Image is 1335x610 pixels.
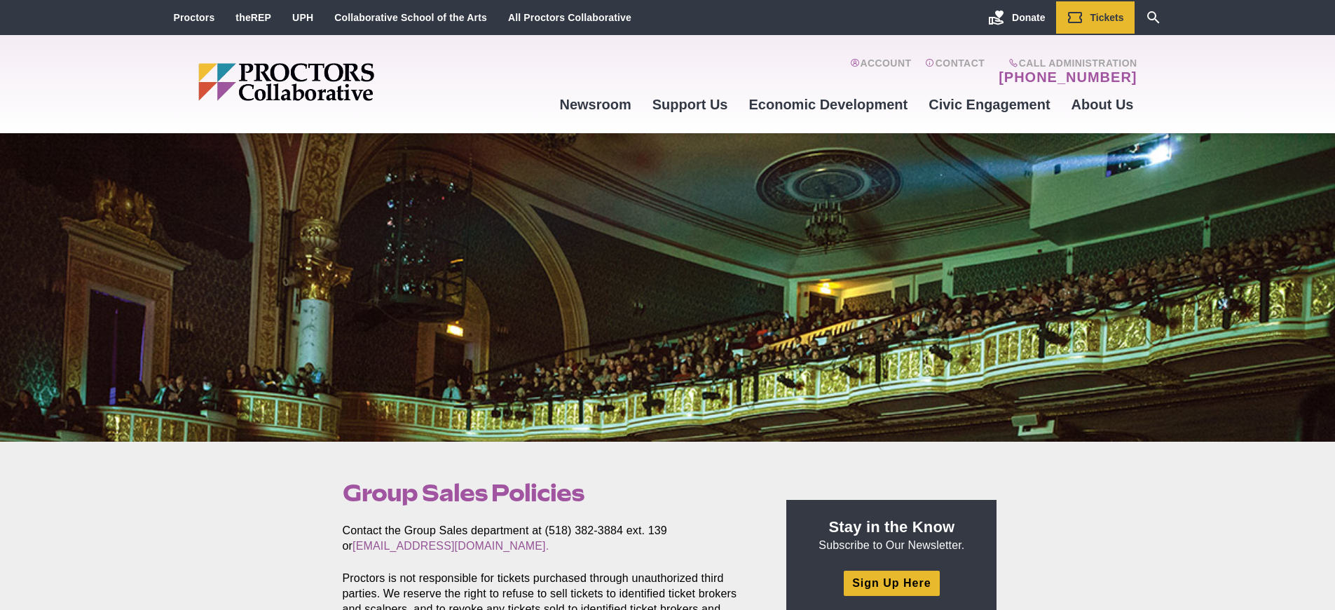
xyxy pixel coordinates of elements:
[343,523,755,554] p: Contact the Group Sales department at (518) 382-3884 ext. 139 or
[235,12,271,23] a: theREP
[925,57,985,86] a: Contact
[198,63,482,101] img: Proctors logo
[343,480,755,506] h1: Group Sales Policies
[1012,12,1045,23] span: Donate
[999,69,1137,86] a: [PHONE_NUMBER]
[739,86,919,123] a: Economic Development
[352,540,549,552] a: [EMAIL_ADDRESS][DOMAIN_NAME].
[850,57,911,86] a: Account
[994,57,1137,69] span: Call Administration
[292,12,313,23] a: UPH
[508,12,631,23] a: All Proctors Collaborative
[1090,12,1124,23] span: Tickets
[1135,1,1172,34] a: Search
[918,86,1060,123] a: Civic Engagement
[803,517,980,553] p: Subscribe to Our Newsletter.
[549,86,641,123] a: Newsroom
[1056,1,1135,34] a: Tickets
[174,12,215,23] a: Proctors
[829,518,955,536] strong: Stay in the Know
[334,12,487,23] a: Collaborative School of the Arts
[844,571,939,595] a: Sign Up Here
[1061,86,1144,123] a: About Us
[978,1,1055,34] a: Donate
[642,86,739,123] a: Support Us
